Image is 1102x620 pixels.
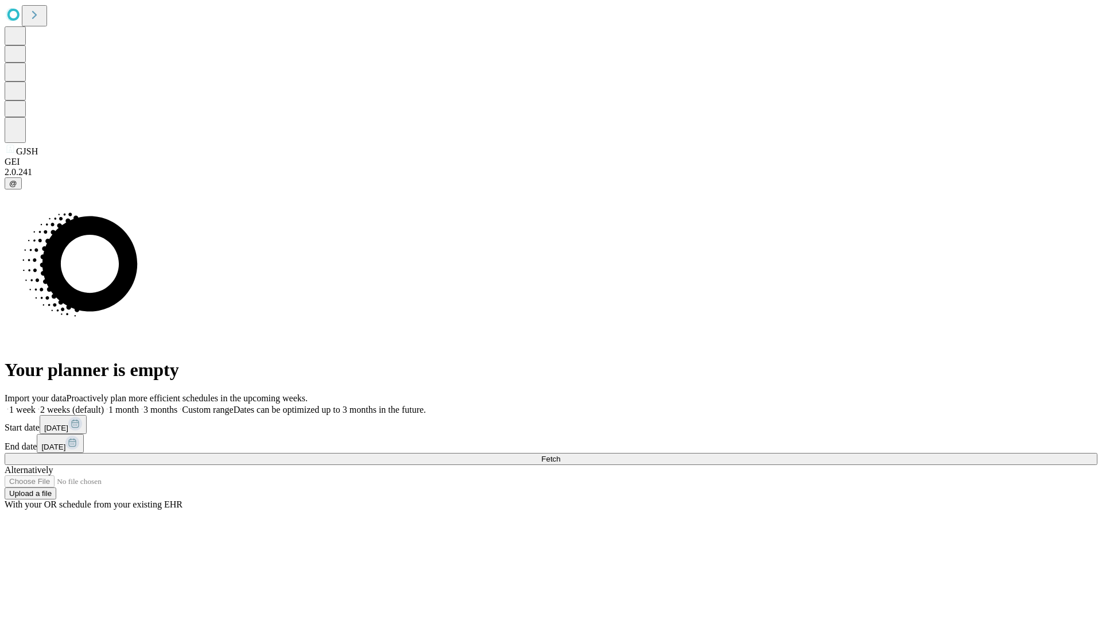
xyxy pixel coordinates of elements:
span: 1 month [108,405,139,414]
span: Fetch [541,455,560,463]
span: [DATE] [41,443,65,451]
span: Import your data [5,393,67,403]
span: GJSH [16,146,38,156]
button: [DATE] [37,434,84,453]
span: 2 weeks (default) [40,405,104,414]
span: [DATE] [44,424,68,432]
span: With your OR schedule from your existing EHR [5,499,183,509]
div: 2.0.241 [5,167,1097,177]
div: Start date [5,415,1097,434]
div: GEI [5,157,1097,167]
span: 3 months [143,405,177,414]
span: Custom range [182,405,233,414]
span: Proactively plan more efficient schedules in the upcoming weeks. [67,393,308,403]
h1: Your planner is empty [5,359,1097,381]
span: Alternatively [5,465,53,475]
div: End date [5,434,1097,453]
span: 1 week [9,405,36,414]
button: Fetch [5,453,1097,465]
button: [DATE] [40,415,87,434]
button: Upload a file [5,487,56,499]
span: Dates can be optimized up to 3 months in the future. [234,405,426,414]
button: @ [5,177,22,189]
span: @ [9,179,17,188]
